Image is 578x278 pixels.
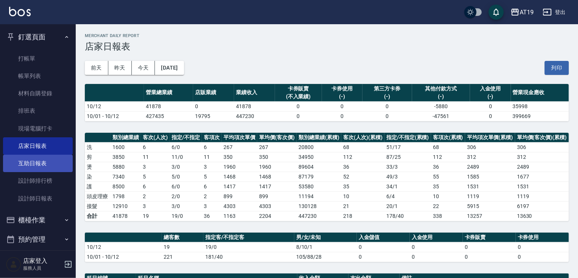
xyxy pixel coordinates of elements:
[85,201,111,211] td: 接髮
[155,61,184,75] button: [DATE]
[465,142,515,152] td: 306
[3,137,73,155] a: 店家日報表
[85,182,111,191] td: 護
[465,211,515,221] td: 13257
[341,162,384,172] td: 36
[203,242,294,252] td: 19/0
[85,111,144,121] td: 10/01 - 10/12
[202,182,222,191] td: 6
[222,201,257,211] td: 4303
[141,142,170,152] td: 6
[170,152,202,162] td: 11 / 0
[341,191,384,201] td: 10
[384,162,431,172] td: 33 / 3
[515,211,569,221] td: 13630
[489,5,504,20] button: save
[202,142,222,152] td: 6
[431,182,465,191] td: 35
[275,101,322,111] td: 0
[515,142,569,152] td: 306
[85,33,569,38] h2: Merchant Daily Report
[202,201,222,211] td: 3
[141,182,170,191] td: 6
[341,182,384,191] td: 35
[520,8,534,17] div: AT19
[540,5,569,19] button: 登出
[202,152,222,162] td: 11
[322,111,363,121] td: 0
[410,242,463,252] td: 0
[257,182,297,191] td: 1417
[341,142,384,152] td: 68
[384,211,431,221] td: 178/40
[431,142,465,152] td: 68
[85,152,111,162] td: 剪
[465,152,515,162] td: 312
[384,201,431,211] td: 20 / 1
[463,233,516,242] th: 卡券販賣
[341,172,384,182] td: 52
[132,61,155,75] button: 今天
[470,101,511,111] td: 0
[85,172,111,182] td: 染
[3,120,73,137] a: 現場電腦打卡
[202,211,222,221] td: 36
[545,61,569,75] button: 列印
[277,93,320,101] div: (不入業績)
[141,201,170,211] td: 3
[162,252,203,262] td: 221
[202,162,222,172] td: 3
[516,233,569,242] th: 卡券使用
[511,101,569,111] td: 35998
[193,84,234,102] th: 店販業績
[222,133,257,143] th: 平均項次單價
[364,93,410,101] div: (-)
[85,41,569,52] h3: 店家日報表
[111,211,141,221] td: 41878
[141,152,170,162] td: 11
[508,5,537,20] button: AT19
[9,7,31,16] img: Logo
[222,182,257,191] td: 1417
[515,133,569,143] th: 單均價(客次價)(累積)
[257,211,297,221] td: 2204
[85,142,111,152] td: 洗
[384,182,431,191] td: 34 / 1
[357,252,410,262] td: 0
[297,182,341,191] td: 53580
[297,162,341,172] td: 89604
[410,233,463,242] th: 入金使用
[257,142,297,152] td: 267
[322,101,363,111] td: 0
[170,162,202,172] td: 3 / 0
[3,50,73,67] a: 打帳單
[234,111,275,121] td: 447230
[362,101,412,111] td: 0
[141,162,170,172] td: 3
[111,182,141,191] td: 8500
[3,85,73,102] a: 材料自購登錄
[384,152,431,162] td: 87 / 25
[222,162,257,172] td: 1960
[277,85,320,93] div: 卡券販賣
[297,191,341,201] td: 11194
[23,265,62,272] p: 服務人員
[111,152,141,162] td: 3850
[431,191,465,201] td: 10
[515,191,569,201] td: 1119
[141,172,170,182] td: 5
[463,242,516,252] td: 0
[294,242,357,252] td: 8/10/1
[3,67,73,85] a: 帳單列表
[341,133,384,143] th: 客次(人次)(累積)
[257,172,297,182] td: 1468
[465,191,515,201] td: 1119
[515,201,569,211] td: 6197
[297,152,341,162] td: 34950
[144,101,193,111] td: 41878
[3,190,73,207] a: 設計師日報表
[465,172,515,182] td: 1585
[297,211,341,221] td: 447230
[108,61,132,75] button: 昨天
[297,201,341,211] td: 130128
